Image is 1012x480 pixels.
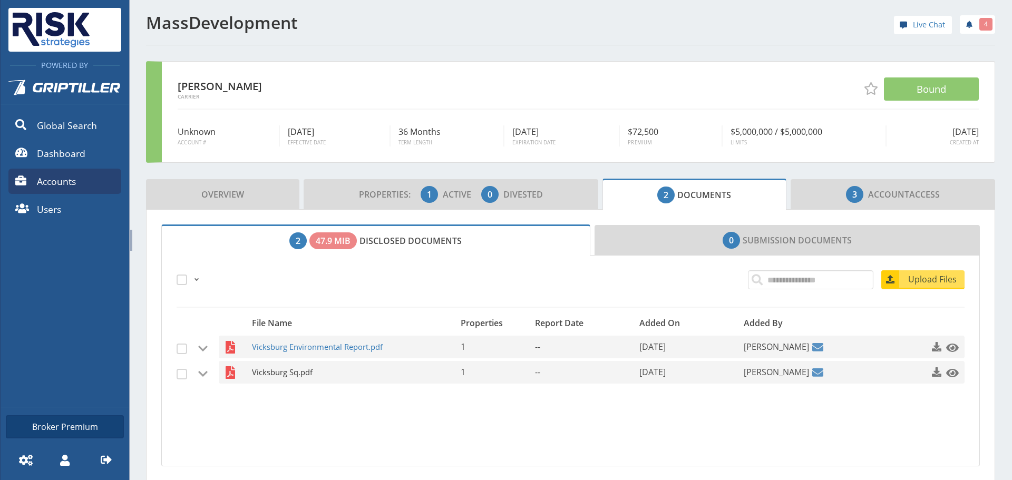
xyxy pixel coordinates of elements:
img: Risk Strategies Company [8,8,94,52]
div: File Name [249,316,458,330]
span: [DATE] [639,341,666,352]
span: [DATE] [639,366,666,378]
span: Live Chat [913,19,945,31]
button: Bound [884,77,979,101]
span: 1 [461,341,465,352]
a: Click to preview this file [943,338,957,357]
a: Accounts [8,169,121,194]
span: Vicksburg Sq.pdf [252,361,432,384]
span: 0 [488,188,492,201]
div: 36 Months [391,125,505,146]
span: Effective Date [288,139,382,146]
div: help [894,16,952,37]
div: [DATE] [280,125,391,146]
span: Access [846,184,940,205]
span: Divested [503,189,543,200]
h1: MassDevelopment [146,13,565,32]
span: Carrier [178,94,346,100]
span: Upload Files [901,273,965,286]
a: Disclosed Documents [161,224,590,256]
a: Live Chat [894,16,952,34]
span: 3 [852,188,857,201]
span: Bound [917,82,946,95]
div: $72,500 [620,125,723,146]
a: Broker Premium [6,415,124,438]
span: Accounts [37,174,76,188]
span: -- [535,366,540,378]
a: Submission Documents [595,225,980,256]
span: 47.9 MiB [316,234,351,247]
a: Griptiller [1,71,129,110]
span: Account # [178,139,271,146]
a: Click to preview this file [943,363,957,382]
a: Upload Files [881,270,965,289]
div: [PERSON_NAME] [178,77,346,100]
span: 1 [461,366,465,378]
span: Overview [201,184,244,205]
div: Added By [741,316,890,330]
span: Active [443,189,479,200]
span: Term Length [398,139,496,146]
a: Global Search [8,113,121,138]
span: -- [535,341,540,352]
div: [DATE] [887,125,979,146]
div: Report Date [532,316,636,330]
span: [PERSON_NAME] [744,336,809,358]
span: Add to Favorites [864,82,877,95]
div: Properties [458,316,532,330]
div: [DATE] [504,125,620,146]
div: Added On [636,316,741,330]
span: Global Search [37,119,97,132]
span: [PERSON_NAME] [744,361,809,384]
span: 0 [729,234,734,247]
span: Documents [657,184,731,205]
span: Properties: [359,189,419,200]
span: 2 [296,234,300,247]
span: 4 [984,19,988,29]
span: 2 [664,189,668,201]
span: Vicksburg Environmental Report.pdf [252,336,432,358]
span: Expiration Date [512,139,611,146]
span: 1 [427,188,432,201]
span: Premium [628,139,714,146]
a: Users [8,197,121,222]
div: $5,000,000 / $5,000,000 [723,125,887,146]
div: notifications [952,13,995,34]
span: Dashboard [37,146,85,160]
span: Account [868,189,909,200]
span: Powered By [36,60,93,70]
a: Dashboard [8,141,121,166]
div: Unknown [178,125,280,146]
a: 4 [960,15,995,34]
span: Limits [731,139,878,146]
span: Users [37,202,61,216]
span: Created At [894,139,979,146]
